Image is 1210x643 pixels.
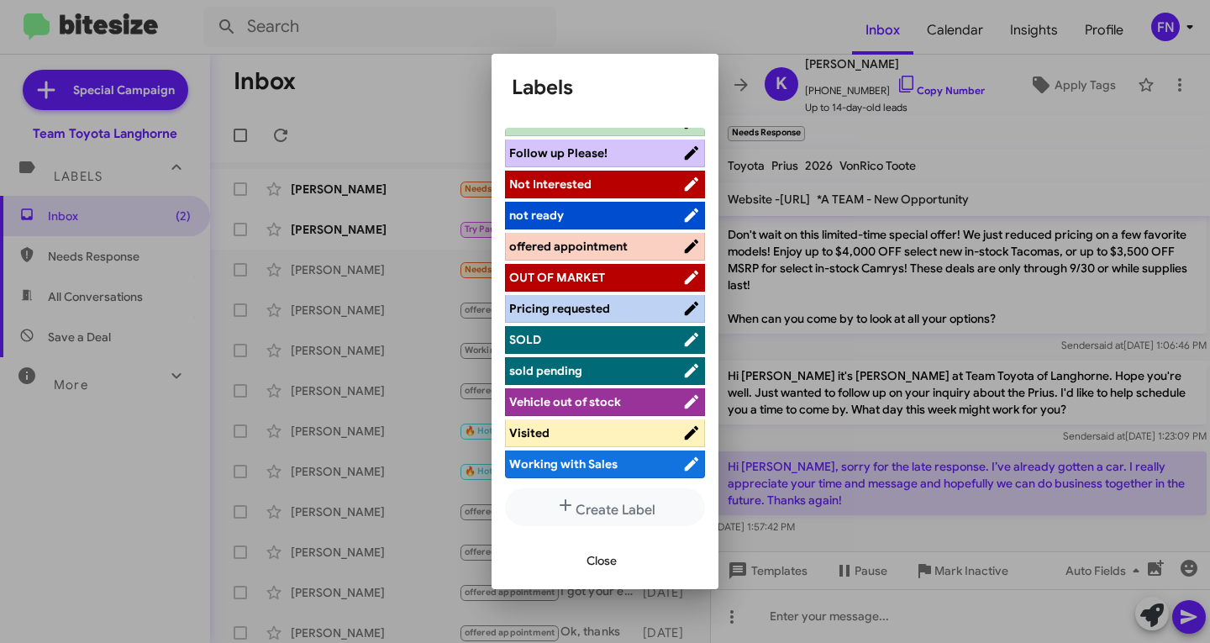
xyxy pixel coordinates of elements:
span: Not Interested [509,177,592,192]
button: Close [573,545,630,576]
span: not ready [509,208,564,223]
span: Vehicle out of stock [509,394,621,409]
span: Visited [509,425,550,440]
span: Contact later. [509,114,587,129]
span: Follow up Please! [509,145,608,161]
button: Create Label [505,488,705,526]
h1: Labels [512,74,698,101]
span: Pricing requested [509,301,610,316]
span: Close [587,545,617,576]
span: Working with Sales [509,456,618,472]
span: OUT OF MARKET [509,270,605,285]
span: offered appointment [509,239,628,254]
span: sold pending [509,363,582,378]
span: SOLD [509,332,541,347]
